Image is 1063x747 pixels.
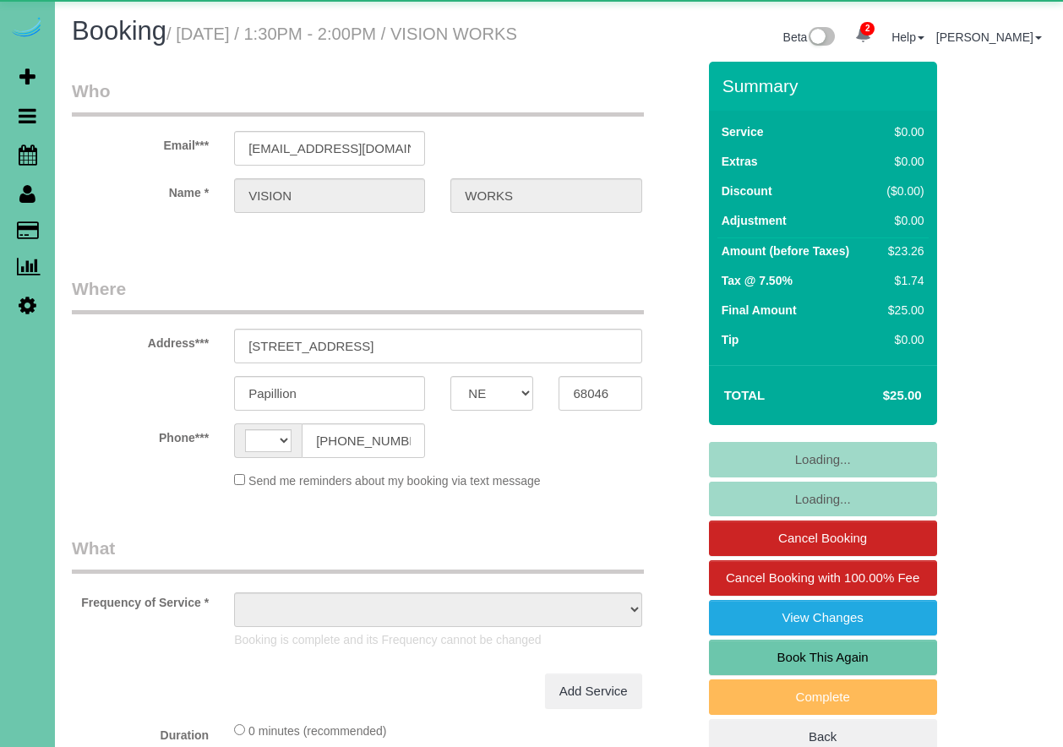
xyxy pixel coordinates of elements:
label: Name * [59,178,221,201]
span: Cancel Booking with 100.00% Fee [726,570,919,585]
img: New interface [807,27,835,49]
strong: Total [724,388,766,402]
div: $0.00 [880,123,924,140]
a: View Changes [709,600,937,635]
div: $25.00 [880,302,924,319]
label: Duration [59,721,221,744]
label: Tax @ 7.50% [722,272,793,289]
div: $0.00 [880,153,924,170]
a: Add Service [545,673,642,709]
div: $1.74 [880,272,924,289]
label: Final Amount [722,302,797,319]
small: / [DATE] / 1:30PM - 2:00PM / VISION WORKS [166,25,517,43]
legend: What [72,536,644,574]
div: ($0.00) [880,183,924,199]
a: Cancel Booking [709,521,937,556]
div: $0.00 [880,212,924,229]
a: Cancel Booking with 100.00% Fee [709,560,937,596]
label: Service [722,123,764,140]
a: Book This Again [709,640,937,675]
label: Amount (before Taxes) [722,243,849,259]
label: Tip [722,331,739,348]
a: [PERSON_NAME] [936,30,1042,44]
span: Send me reminders about my booking via text message [248,474,541,488]
a: Help [891,30,924,44]
span: Booking [72,16,166,46]
legend: Where [72,276,644,314]
label: Adjustment [722,212,787,229]
span: 0 minutes (recommended) [248,724,386,738]
label: Extras [722,153,758,170]
div: $0.00 [880,331,924,348]
p: Booking is complete and its Frequency cannot be changed [234,631,641,648]
div: $23.26 [880,243,924,259]
h4: $25.00 [831,389,921,403]
img: Automaid Logo [10,17,44,41]
a: Beta [783,30,836,44]
legend: Who [72,79,644,117]
span: 2 [860,22,875,35]
label: Discount [722,183,772,199]
h3: Summary [722,76,929,95]
a: 2 [847,17,880,54]
label: Frequency of Service * [59,588,221,611]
